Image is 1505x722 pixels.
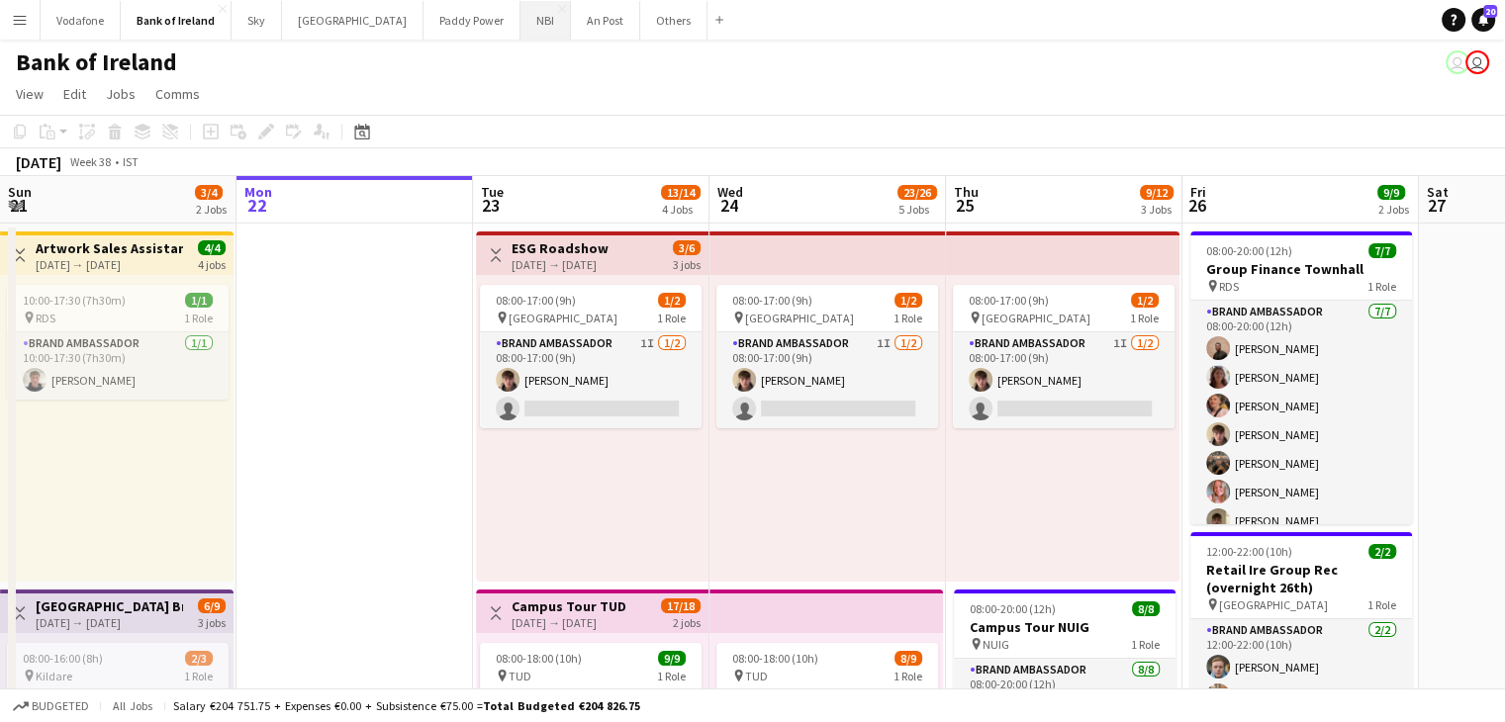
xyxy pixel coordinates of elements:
span: 10:00-17:30 (7h30m) [23,293,126,308]
span: 22 [241,194,272,217]
span: [GEOGRAPHIC_DATA] [745,311,854,325]
button: Vodafone [41,1,121,40]
app-card-role: Brand Ambassador1/110:00-17:30 (7h30m)[PERSON_NAME] [7,332,229,400]
span: 27 [1424,194,1449,217]
span: [GEOGRAPHIC_DATA] [509,311,617,325]
span: Comms [155,85,200,103]
h3: [GEOGRAPHIC_DATA] Branding [36,597,183,615]
span: 08:00-18:00 (10h) [732,651,818,666]
div: 3 jobs [673,255,701,272]
span: All jobs [109,698,156,713]
span: 2/3 [185,651,213,666]
span: [GEOGRAPHIC_DATA] [1219,597,1328,612]
span: Kildare [36,669,72,683]
div: Salary €204 751.75 + Expenses €0.00 + Subsistence €75.00 = [173,698,640,713]
span: Edit [63,85,86,103]
app-card-role: Brand Ambassador1I1/208:00-17:00 (9h)[PERSON_NAME] [480,332,702,428]
div: 5 Jobs [898,202,936,217]
app-job-card: 12:00-22:00 (10h)2/2Retail Ire Group Rec (overnight 26th) [GEOGRAPHIC_DATA]1 RoleBrand Ambassador... [1190,532,1412,715]
span: 3/6 [673,240,701,255]
span: 08:00-18:00 (10h) [496,651,582,666]
span: 23 [478,194,504,217]
span: 1 Role [184,669,213,683]
span: RDS [36,311,55,325]
a: View [8,81,51,107]
span: 08:00-20:00 (12h) [970,601,1056,616]
span: 24 [714,194,743,217]
span: View [16,85,44,103]
div: 08:00-17:00 (9h)1/2 [GEOGRAPHIC_DATA]1 RoleBrand Ambassador1I1/208:00-17:00 (9h)[PERSON_NAME] [716,285,938,428]
div: 4 jobs [198,255,226,272]
h3: Campus Tour TUD [512,597,626,615]
button: Budgeted [10,695,92,717]
span: Jobs [106,85,136,103]
app-card-role: Brand Ambassador7/708:00-20:00 (12h)[PERSON_NAME][PERSON_NAME][PERSON_NAME][PERSON_NAME][PERSON_N... [1190,301,1412,540]
div: [DATE] → [DATE] [512,615,626,630]
button: Sky [232,1,282,40]
span: 1/2 [1131,293,1159,308]
span: Week 38 [65,154,115,169]
app-card-role: Brand Ambassador1I1/208:00-17:00 (9h)[PERSON_NAME] [716,332,938,428]
div: 2 jobs [673,613,701,630]
button: [GEOGRAPHIC_DATA] [282,1,423,40]
div: [DATE] → [DATE] [36,615,183,630]
div: 3 Jobs [1141,202,1173,217]
div: [DATE] → [DATE] [36,257,183,272]
span: 1 Role [657,311,686,325]
span: 9/9 [658,651,686,666]
span: 12:00-22:00 (10h) [1206,544,1292,559]
button: NBI [520,1,571,40]
button: An Post [571,1,640,40]
span: 1 Role [1131,637,1160,652]
span: 08:00-20:00 (12h) [1206,243,1292,258]
span: Thu [954,183,979,201]
app-user-avatar: Katie Shovlin [1446,50,1469,74]
h3: Campus Tour NUIG [954,618,1176,636]
span: 8/8 [1132,601,1160,616]
span: Mon [244,183,272,201]
span: 1/2 [658,293,686,308]
span: Budgeted [32,699,89,713]
app-job-card: 08:00-17:00 (9h)1/2 [GEOGRAPHIC_DATA]1 RoleBrand Ambassador1I1/208:00-17:00 (9h)[PERSON_NAME] [953,285,1175,428]
span: 13/14 [661,185,701,200]
app-job-card: 08:00-17:00 (9h)1/2 [GEOGRAPHIC_DATA]1 RoleBrand Ambassador1I1/208:00-17:00 (9h)[PERSON_NAME] [480,285,702,428]
span: 08:00-17:00 (9h) [496,293,576,308]
span: 4/4 [198,240,226,255]
div: 3 jobs [198,613,226,630]
div: [DATE] → [DATE] [512,257,609,272]
span: 6/9 [198,598,226,613]
button: Others [640,1,707,40]
span: 20 [1483,5,1497,18]
button: Bank of Ireland [121,1,232,40]
span: TUD [509,669,531,683]
span: Wed [717,183,743,201]
div: [DATE] [16,152,61,172]
app-card-role: Brand Ambassador1I1/208:00-17:00 (9h)[PERSON_NAME] [953,332,1175,428]
span: TUD [745,669,768,683]
app-job-card: 08:00-20:00 (12h)7/7Group Finance Townhall RDS1 RoleBrand Ambassador7/708:00-20:00 (12h)[PERSON_N... [1190,231,1412,524]
span: Sat [1427,183,1449,201]
span: 1 Role [1367,597,1396,612]
span: 25 [951,194,979,217]
span: RDS [1219,279,1239,294]
span: 9/12 [1140,185,1174,200]
span: 8/9 [894,651,922,666]
a: Jobs [98,81,143,107]
app-card-role: Brand Ambassador2/212:00-22:00 (10h)[PERSON_NAME][PERSON_NAME] [1190,619,1412,715]
span: 1 Role [1367,279,1396,294]
span: NUIG [983,637,1009,652]
span: 08:00-17:00 (9h) [732,293,812,308]
div: 4 Jobs [662,202,700,217]
span: 1 Role [894,311,922,325]
h3: Artwork Sales Assistance [36,239,183,257]
span: 26 [1187,194,1206,217]
span: 1 Role [894,669,922,683]
span: 1/2 [894,293,922,308]
span: [GEOGRAPHIC_DATA] [982,311,1090,325]
h3: ESG Roadshow [512,239,609,257]
button: Paddy Power [423,1,520,40]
